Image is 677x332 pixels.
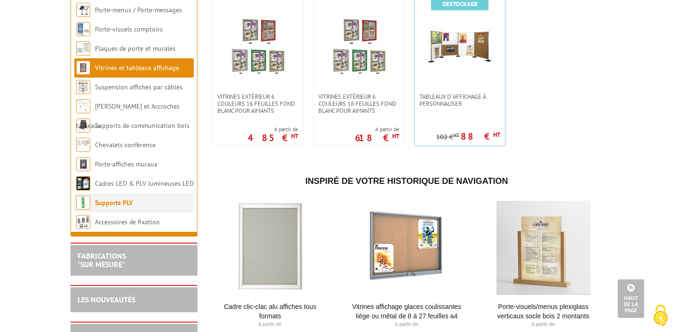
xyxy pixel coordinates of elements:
span: Tableaux d´affichage à personnaliser [419,93,500,107]
a: FABRICATIONS"Sur Mesure" [78,251,126,269]
p: 102 € [436,134,459,141]
a: Supports de communication bois [95,121,189,130]
img: Tableaux d´affichage à personnaliser [427,13,493,79]
button: Cookies (fenêtre modale) [644,300,677,332]
p: À partir de [212,321,328,328]
p: 618 € [355,135,399,141]
a: Vitrines affichage glaces coulissantes liège ou métal de 8 à 27 feuilles A4 [349,302,465,321]
a: Porte-affiches muraux [95,160,157,168]
a: Suspension affiches par câbles [95,83,182,91]
sup: HT [493,131,500,139]
img: Chevalets conférence [76,138,90,152]
sup: HT [291,132,298,140]
img: Porte-visuels comptoirs [76,22,90,36]
a: Vitrines et tableaux affichage [95,63,179,72]
a: Tableaux d´affichage à personnaliser [415,93,505,107]
img: Vitrines extérieur 6 couleurs 18 feuilles fond blanc pour aimants [326,13,392,79]
p: À partir de [349,321,465,328]
a: [PERSON_NAME] et Accroches tableaux [76,102,180,130]
img: Porte-affiches muraux [76,157,90,171]
span: Inspiré de votre historique de navigation [305,176,508,186]
p: 485 € [248,135,298,141]
a: Cadre Clic-Clac Alu affiches tous formats [212,302,328,321]
img: Vitrines extérieur 6 couleurs 16 feuilles fond blanc pour aimants [225,13,291,79]
span: A partir de [355,126,399,133]
img: Plaques de porte et murales [76,41,90,55]
a: Porte-visuels comptoirs [95,25,163,33]
img: Porte-menus / Porte-messages [76,3,90,17]
a: Vitrines extérieur 6 couleurs 18 feuilles fond blanc pour aimants [314,93,404,114]
p: 88 € [461,134,500,139]
span: A partir de [248,126,298,133]
span: Vitrines extérieur 6 couleurs 16 feuilles fond blanc pour aimants [217,93,298,114]
p: À partir de [485,321,601,328]
a: Vitrines extérieur 6 couleurs 16 feuilles fond blanc pour aimants [213,93,303,114]
a: Cadres LED & PLV lumineuses LED [95,179,194,188]
a: Porte-menus / Porte-messages [95,6,182,14]
a: Chevalets conférence [95,141,156,149]
a: Haut de la page [618,279,644,318]
span: Vitrines extérieur 6 couleurs 18 feuilles fond blanc pour aimants [318,93,399,114]
sup: HT [392,132,399,140]
img: Supports PLV [76,196,90,210]
img: Cimaises et Accroches tableaux [76,99,90,113]
a: Supports PLV [95,198,133,207]
sup: HT [453,132,459,138]
a: Accessoires de fixation [95,218,160,226]
a: Porte-Visuels/Menus Plexiglass Verticaux Socle Bois 2 Montants [485,302,601,321]
img: Vitrines et tableaux affichage [76,61,90,75]
img: Cookies (fenêtre modale) [649,304,672,327]
img: Cadres LED & PLV lumineuses LED [76,176,90,190]
img: Suspension affiches par câbles [76,80,90,94]
a: LES NOUVEAUTÉS [78,295,135,304]
img: Accessoires de fixation [76,215,90,229]
a: Plaques de porte et murales [95,44,175,53]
